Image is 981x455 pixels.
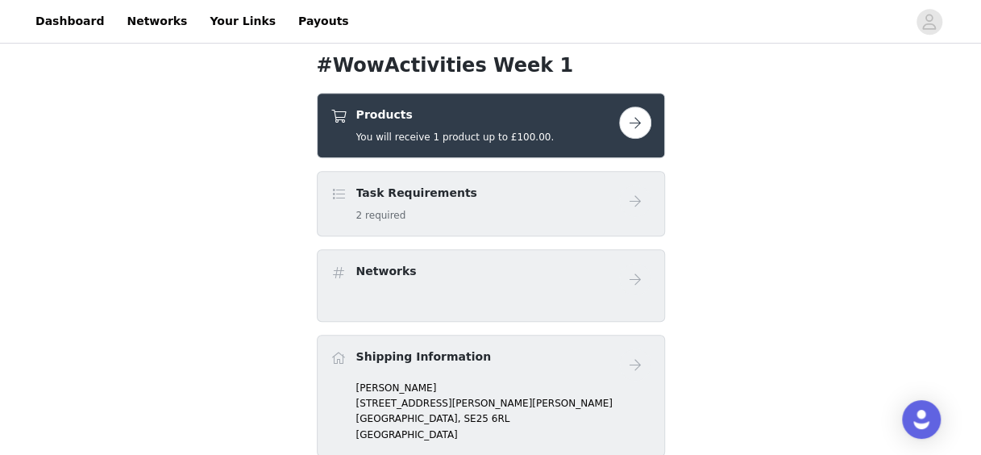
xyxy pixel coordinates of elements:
a: Your Links [200,3,285,40]
h4: Shipping Information [356,349,491,365]
h4: Task Requirements [356,185,477,202]
h5: 2 required [356,208,477,223]
a: Dashboard [26,3,114,40]
span: [GEOGRAPHIC_DATA], [356,413,461,424]
div: Open Intercom Messenger [902,400,941,439]
h4: Networks [356,263,417,280]
a: Payouts [289,3,359,40]
div: Task Requirements [317,171,665,236]
p: [STREET_ADDRESS][PERSON_NAME][PERSON_NAME] [356,396,651,411]
p: [PERSON_NAME] [356,381,651,395]
h4: Products [356,106,555,123]
p: [GEOGRAPHIC_DATA] [356,428,651,442]
div: Networks [317,249,665,322]
a: Networks [117,3,197,40]
div: Products [317,93,665,158]
span: SE25 6RL [463,413,509,424]
h5: You will receive 1 product up to £100.00. [356,130,555,144]
div: avatar [921,9,937,35]
h1: #WowActivities Week 1 [317,51,665,80]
